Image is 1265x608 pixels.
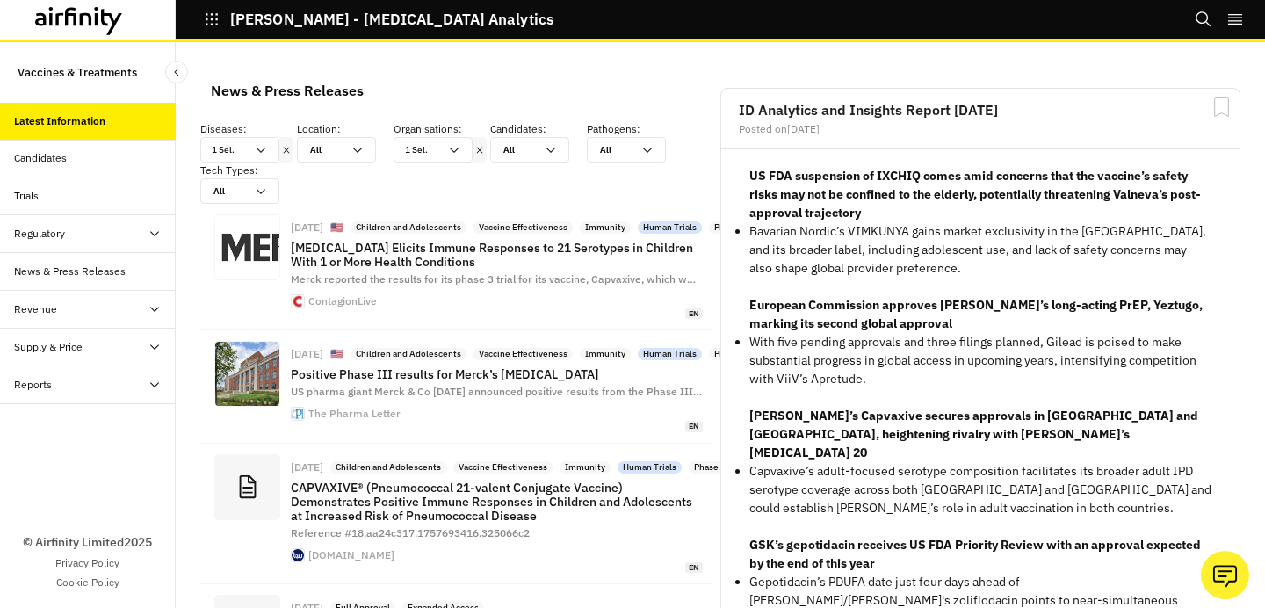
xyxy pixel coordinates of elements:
[308,409,401,419] div: The Pharma Letter
[459,461,547,474] p: Vaccine Effectiveness
[623,461,676,474] p: Human Trials
[200,121,297,137] p: Diseases :
[200,163,297,178] p: Tech Types :
[1211,96,1232,118] svg: Bookmark Report
[685,421,703,432] span: en
[356,348,461,360] p: Children and Adolescents
[14,264,126,279] div: News & Press Releases
[739,124,1222,134] div: Posted on [DATE]
[739,103,1222,117] h2: ID Analytics and Insights Report [DATE]
[685,308,703,320] span: en
[14,150,67,166] div: Candidates
[291,526,530,539] span: Reference #18.aa24c317.1757693416.325066c2
[292,549,304,561] img: favicon.ico
[1195,4,1212,34] button: Search
[394,138,447,162] div: 1 Sel.
[565,461,605,474] p: Immunity
[308,550,394,561] div: [DOMAIN_NAME]
[18,56,137,89] p: Vaccines & Treatments
[211,77,364,104] div: News & Press Releases
[585,348,625,360] p: Immunity
[291,462,323,473] div: [DATE]
[291,272,696,286] span: Merck reported the results for its phase 3 trial for its vaccine, Capvaxive, which w …
[14,226,65,242] div: Regulatory
[291,222,323,233] div: [DATE]
[490,121,587,137] p: Candidates :
[14,339,83,355] div: Supply & Price
[14,377,52,393] div: Reports
[56,575,119,590] a: Cookie Policy
[200,444,713,584] a: [DATE]Children and AdolescentsVaccine EffectivenessImmunityHuman TrialsPhase III TrialsCAPVAXIVE®...
[749,297,1203,331] strong: European Commission approves [PERSON_NAME]’s long-acting PrEP, Yeztugo, marking its second global...
[200,204,713,330] a: [DATE]🇺🇸Children and AdolescentsVaccine EffectivenessImmunityHuman TrialsPhase III TrialsResults[...
[292,295,304,308] img: favicon.ico
[749,222,1211,278] p: Bavarian Nordic’s VIMKUNYA gains market exclusivity in the [GEOGRAPHIC_DATA], and its broader lab...
[749,408,1198,460] strong: [PERSON_NAME]’s Capvaxive secures approvals in [GEOGRAPHIC_DATA] and [GEOGRAPHIC_DATA], heighteni...
[585,221,625,234] p: Immunity
[749,462,1211,518] p: Capvaxive’s adult-focused serotype composition facilitates its broader adult IPD serotype coverag...
[291,367,703,381] p: Positive Phase III results for Merck’s [MEDICAL_DATA]
[356,221,461,234] p: Children and Adolescents
[14,188,39,204] div: Trials
[749,168,1201,221] strong: US FDA suspension of IXCHIQ comes amid concerns that the vaccine’s safety risks may not be confin...
[23,533,152,552] p: © Airfinity Limited 2025
[479,348,567,360] p: Vaccine Effectiveness
[291,241,703,269] p: [MEDICAL_DATA] Elicits Immune Responses to 21 Serotypes in Children With 1 or More Health Conditions
[308,296,377,307] div: ContagionLive
[204,4,553,34] button: [PERSON_NAME] - [MEDICAL_DATA] Analytics
[643,348,697,360] p: Human Trials
[215,342,279,406] img: b45e26f0-0152-11ef-a588-e798d47e404e-merck_usa_hq_large.jpg
[291,385,702,398] span: US pharma giant Merck & Co [DATE] announced positive results from the Phase III …
[587,121,683,137] p: Pathogens :
[14,113,105,129] div: Latest Information
[215,215,279,279] img: 05a4663559e110f872fbb07beef0b892500ec47a-396x127.png
[336,461,441,474] p: Children and Adolescents
[292,408,304,420] img: faviconV2
[749,537,1201,571] strong: GSK’s gepotidacin receives US FDA Priority Review with an approval expected by the end of this year
[685,562,703,574] span: en
[394,121,490,137] p: Organisations :
[201,138,254,162] div: 1 Sel.
[749,333,1211,388] p: With five pending approvals and three filings planned, Gilead is poised to make substantial progr...
[330,347,343,362] p: 🇺🇸
[200,330,713,443] a: [DATE]🇺🇸Children and AdolescentsVaccine EffectivenessImmunityHuman TrialsPhase III TrialsPositive...
[643,221,697,234] p: Human Trials
[694,461,755,474] p: Phase III Trials
[55,555,119,571] a: Privacy Policy
[714,348,776,360] p: Phase III Trials
[291,481,703,523] p: CAPVAXIVE® (Pneumococcal 21-valent Conjugate Vaccine) Demonstrates Positive Immune Responses in C...
[330,221,343,235] p: 🇺🇸
[230,11,553,27] p: [PERSON_NAME] - [MEDICAL_DATA] Analytics
[291,349,323,359] div: [DATE]
[297,121,394,137] p: Location :
[165,61,188,83] button: Close Sidebar
[14,301,57,317] div: Revenue
[479,221,567,234] p: Vaccine Effectiveness
[1201,551,1249,599] button: Ask our analysts
[714,221,776,234] p: Phase III Trials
